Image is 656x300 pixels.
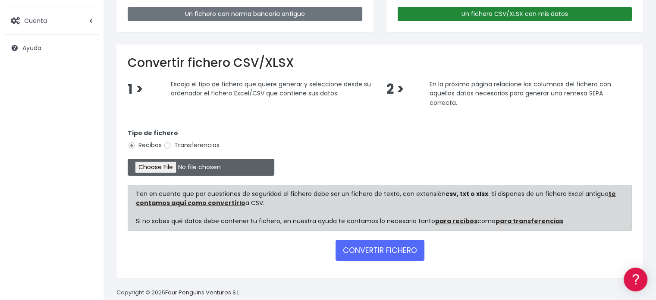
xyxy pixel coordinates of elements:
a: Información general [9,73,164,87]
a: Videotutoriales [9,136,164,149]
a: te contamos aquí como convertirlo [136,189,616,207]
span: Cuenta [24,16,47,25]
div: Facturación [9,171,164,180]
button: CONVERTIR FICHERO [336,240,424,261]
span: Escoja el tipo de fichero que quiere generar y seleccione desde su ordenador el fichero Excel/CSV... [171,79,371,98]
strong: Tipo de fichero [128,129,178,137]
span: En la próxima página relacione las columnas del fichero con aquellos datos necesarios para genera... [429,79,611,107]
a: Formatos [9,109,164,123]
a: POWERED BY ENCHANT [119,249,166,257]
label: Transferencias [163,141,220,150]
a: Un fichero CSV/XLSX con mis datos [398,7,632,21]
div: Programadores [9,207,164,215]
span: 2 > [386,80,404,98]
h2: Convertir fichero CSV/XLSX [128,56,632,70]
a: Un fichero con norma bancaria antiguo [128,7,362,21]
div: Información general [9,60,164,68]
a: API [9,221,164,234]
button: Contáctanos [9,231,164,246]
a: General [9,185,164,199]
a: Four Penguins Ventures S.L. [165,288,241,297]
a: Perfiles de empresas [9,149,164,163]
a: Cuenta [4,12,99,30]
label: Recibos [128,141,162,150]
div: Convertir ficheros [9,95,164,104]
span: 1 > [128,80,143,98]
a: para transferencias [496,217,563,225]
p: Copyright © 2025 . [116,288,242,297]
span: Ayuda [22,44,41,52]
div: Ten en cuenta que por cuestiones de seguridad el fichero debe ser un fichero de texto, con extens... [128,185,632,231]
strong: csv, txt o xlsx [446,189,488,198]
a: Ayuda [4,39,99,57]
a: Problemas habituales [9,123,164,136]
a: para recibos [435,217,477,225]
